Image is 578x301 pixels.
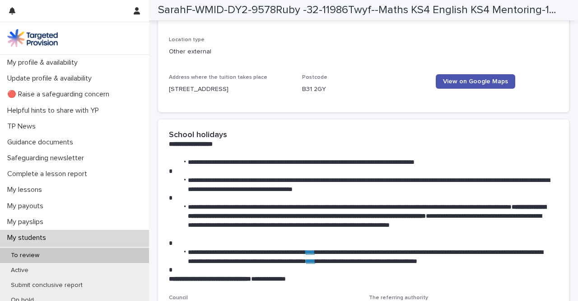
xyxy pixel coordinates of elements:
p: B31 2GY [302,85,424,94]
span: Postcode [302,75,327,80]
a: View on Google Maps [436,74,515,89]
p: Active [4,267,36,274]
h2: SarahF-WMID-DY2-9578Ruby -32-11986Twyf--Maths KS4 English KS4 Mentoring-16223 [158,4,559,17]
p: My payslips [4,218,51,226]
p: Submit conclusive report [4,282,90,289]
span: Address where the tuition takes place [169,75,267,80]
span: Location type [169,37,205,43]
p: Update profile & availability [4,74,99,83]
p: [STREET_ADDRESS] [169,85,291,94]
p: My payouts [4,202,51,210]
p: Other external [169,47,558,57]
p: 🔴 Raise a safeguarding concern [4,90,117,99]
p: My lessons [4,186,49,194]
p: Complete a lesson report [4,170,94,178]
p: Safeguarding newsletter [4,154,91,162]
p: My students [4,234,53,242]
p: My profile & availability [4,58,85,67]
p: TP News [4,122,43,131]
p: Helpful hints to share with YP [4,106,106,115]
img: M5nRWzHhSzIhMunXDL62 [7,29,58,47]
p: Guidance documents [4,138,80,147]
span: Council [169,295,188,301]
p: To review [4,252,47,259]
span: The referring authority [369,295,428,301]
span: View on Google Maps [443,78,508,85]
h2: School holidays [169,130,227,140]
